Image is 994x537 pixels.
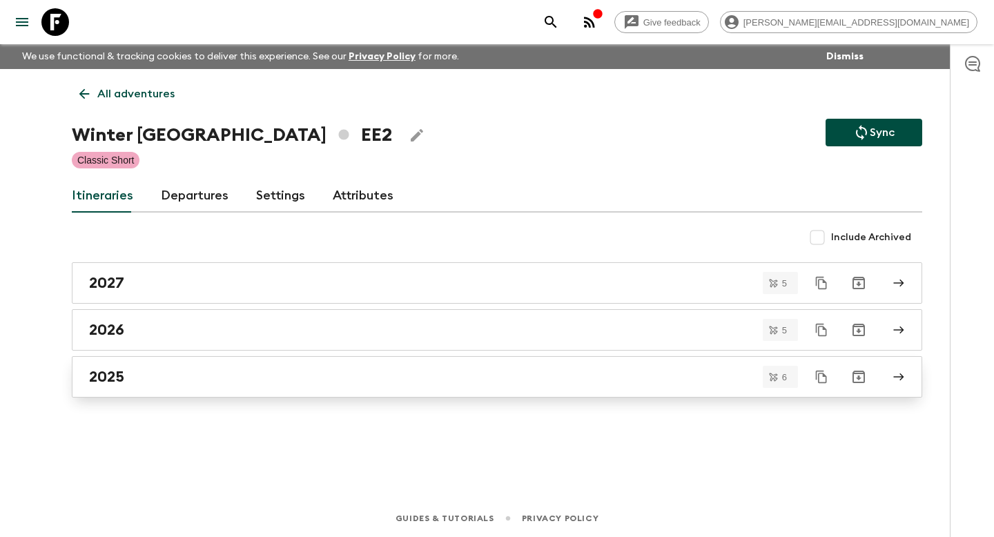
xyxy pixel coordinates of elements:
[845,363,873,391] button: Archive
[826,119,922,146] button: Sync adventure departures to the booking engine
[809,271,834,295] button: Duplicate
[72,356,922,398] a: 2025
[256,179,305,213] a: Settings
[403,121,431,149] button: Edit Adventure Title
[720,11,977,33] div: [PERSON_NAME][EMAIL_ADDRESS][DOMAIN_NAME]
[89,321,124,339] h2: 2026
[17,44,465,69] p: We use functional & tracking cookies to deliver this experience. See our for more.
[614,11,709,33] a: Give feedback
[77,153,134,167] p: Classic Short
[809,318,834,342] button: Duplicate
[823,47,867,66] button: Dismiss
[349,52,416,61] a: Privacy Policy
[89,368,124,386] h2: 2025
[845,269,873,297] button: Archive
[809,364,834,389] button: Duplicate
[72,121,392,149] h1: Winter [GEOGRAPHIC_DATA] EE2
[333,179,393,213] a: Attributes
[72,179,133,213] a: Itineraries
[845,316,873,344] button: Archive
[396,511,494,526] a: Guides & Tutorials
[774,279,795,288] span: 5
[636,17,708,28] span: Give feedback
[774,373,795,382] span: 6
[537,8,565,36] button: search adventures
[831,231,911,244] span: Include Archived
[72,309,922,351] a: 2026
[870,124,895,141] p: Sync
[72,262,922,304] a: 2027
[8,8,36,36] button: menu
[97,86,175,102] p: All adventures
[774,326,795,335] span: 5
[736,17,977,28] span: [PERSON_NAME][EMAIL_ADDRESS][DOMAIN_NAME]
[161,179,228,213] a: Departures
[89,274,124,292] h2: 2027
[72,80,182,108] a: All adventures
[522,511,598,526] a: Privacy Policy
